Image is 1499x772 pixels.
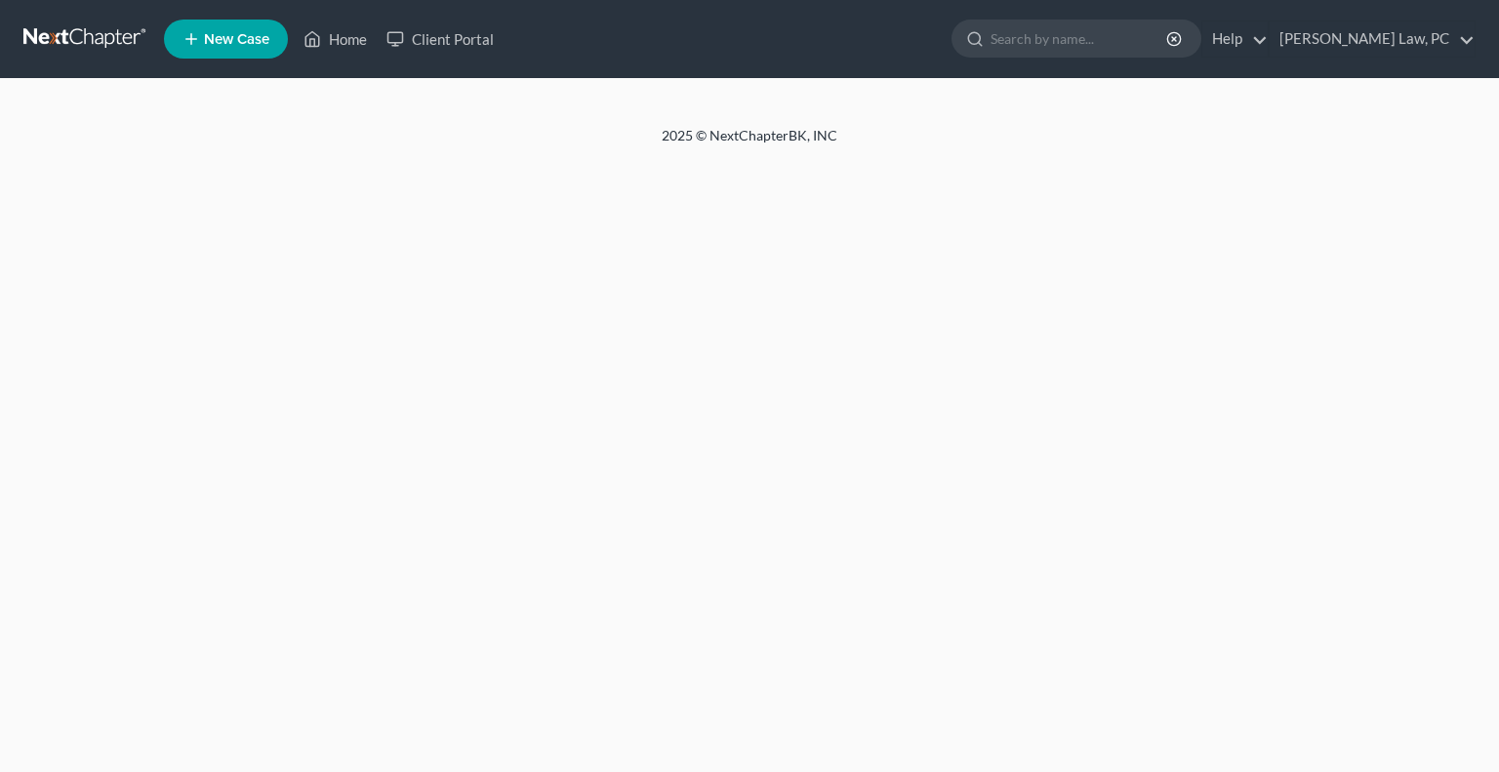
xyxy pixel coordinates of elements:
[377,21,504,57] a: Client Portal
[1270,21,1475,57] a: [PERSON_NAME] Law, PC
[991,20,1169,57] input: Search by name...
[193,126,1306,161] div: 2025 © NextChapterBK, INC
[1202,21,1268,57] a: Help
[204,32,269,47] span: New Case
[294,21,377,57] a: Home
